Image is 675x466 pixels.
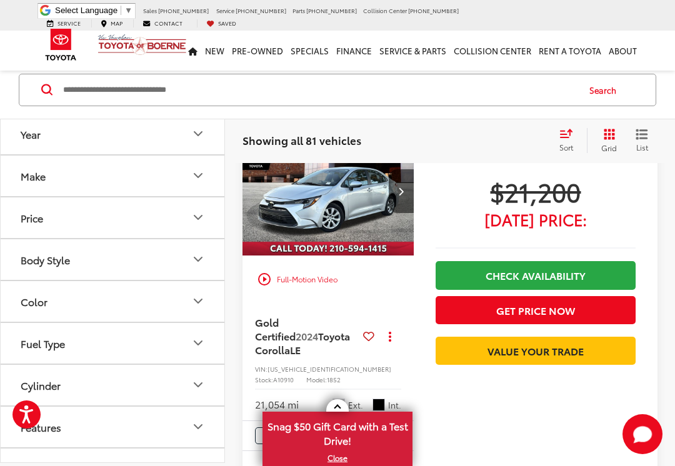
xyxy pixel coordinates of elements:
[290,342,301,357] span: LE
[191,168,206,183] div: Make
[267,364,391,374] span: [US_VEHICLE_IDENTIFICATION_NUMBER]
[408,6,459,14] span: [PHONE_NUMBER]
[1,281,226,322] button: ColorColor
[255,397,299,412] div: 21,054 mi
[191,252,206,267] div: Body Style
[306,6,357,14] span: [PHONE_NUMBER]
[91,19,132,27] a: Map
[363,6,407,14] span: Collision Center
[21,295,47,307] div: Color
[389,169,414,213] button: Next image
[436,337,636,365] a: Value Your Trade
[216,6,234,14] span: Service
[601,142,617,153] span: Grid
[636,142,648,152] span: List
[332,399,345,411] span: Silver
[1,407,226,447] button: FeaturesFeatures
[436,296,636,324] button: Get Price Now
[191,294,206,309] div: Color
[273,375,294,384] span: A10910
[436,213,636,226] span: [DATE] Price:
[124,6,132,15] span: ▼
[255,375,273,384] span: Stock:
[55,6,117,15] span: Select Language
[201,31,228,71] a: New
[242,126,415,256] img: 2024 Toyota Corolla LE
[154,19,182,27] span: Contact
[21,170,46,182] div: Make
[255,364,267,374] span: VIN:
[242,126,415,255] div: 2024 Toyota Corolla LE 0
[21,337,65,349] div: Fuel Type
[184,31,201,71] a: Home
[1,114,226,154] button: YearYear
[1,156,226,196] button: MakeMake
[57,19,81,27] span: Service
[158,6,209,14] span: [PHONE_NUMBER]
[1,323,226,364] button: Fuel TypeFuel Type
[255,427,401,444] button: Comments
[197,19,246,27] a: My Saved Vehicles
[37,19,90,27] a: Service
[21,212,43,224] div: Price
[111,19,122,27] span: Map
[191,419,206,434] div: Features
[379,325,401,347] button: Actions
[1,365,226,405] button: CylinderCylinder
[255,315,296,343] span: Gold Certified
[372,399,385,411] span: Black
[605,31,641,71] a: About
[296,329,318,343] span: 2024
[535,31,605,71] a: Rent a Toyota
[306,375,327,384] span: Model:
[62,75,577,105] input: Search by Make, Model, or Keyword
[133,19,192,27] a: Contact
[21,421,61,433] div: Features
[191,377,206,392] div: Cylinder
[242,132,361,147] span: Showing all 81 vehicles
[21,379,61,391] div: Cylinder
[1,239,226,280] button: Body StyleBody Style
[236,6,286,14] span: [PHONE_NUMBER]
[332,31,376,71] a: Finance
[191,126,206,141] div: Year
[143,6,157,14] span: Sales
[1,197,226,238] button: PricePrice
[587,128,626,153] button: Grid View
[577,74,634,106] button: Search
[242,126,415,255] a: 2024 Toyota Corolla LE2024 Toyota Corolla LE2024 Toyota Corolla LE2024 Toyota Corolla LE
[436,176,636,207] span: $21,200
[218,19,236,27] span: Saved
[255,315,358,357] a: Gold Certified2024Toyota CorollaLE
[450,31,535,71] a: Collision Center
[191,335,206,350] div: Fuel Type
[97,34,187,56] img: Vic Vaughan Toyota of Boerne
[264,413,411,451] span: Snag $50 Gift Card with a Test Drive!
[21,254,70,265] div: Body Style
[287,31,332,71] a: Specials
[436,261,636,289] a: Check Availability
[37,24,84,65] img: Toyota
[191,210,206,225] div: Price
[622,414,662,454] svg: Start Chat
[21,128,41,140] div: Year
[626,128,657,153] button: List View
[228,31,287,71] a: Pre-Owned
[55,6,132,15] a: Select Language​
[553,128,587,153] button: Select sort value
[255,329,350,357] span: Toyota Corolla
[622,414,662,454] button: Toggle Chat Window
[376,31,450,71] a: Service & Parts: Opens in a new tab
[389,331,391,341] span: dropdown dots
[292,6,305,14] span: Parts
[559,142,573,152] span: Sort
[327,375,341,384] span: 1852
